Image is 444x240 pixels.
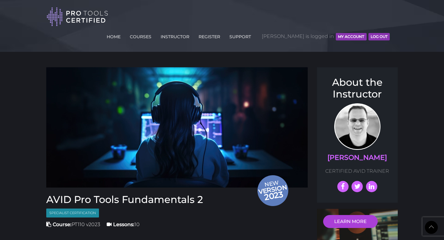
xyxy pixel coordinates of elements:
[334,103,380,150] img: Prof. Scott
[323,167,392,175] p: CERTIFIED AVID TRAINER
[368,33,390,40] button: Log Out
[46,209,99,217] span: Specialist Certification
[107,221,140,227] span: 10
[323,215,378,228] a: LEARN MORE
[47,7,108,27] img: Pro Tools Certified Logo
[46,221,100,227] span: PT110 v2023
[425,221,438,234] a: Back to Top
[262,27,390,46] span: [PERSON_NAME] is logged in
[336,33,366,40] button: MY ACCOUNT
[46,194,308,205] h3: AVID Pro Tools Fundamentals 2
[128,31,153,40] a: COURSES
[327,153,387,162] a: [PERSON_NAME]
[113,221,134,227] strong: Lessons:
[159,31,191,40] a: INSTRUCTOR
[258,188,290,203] span: 2023
[46,67,308,188] img: Fundamentals 2 Course
[257,185,288,193] span: version
[53,221,72,227] strong: Course:
[323,77,392,100] h3: About the Instructor
[257,179,290,203] span: New
[197,31,222,40] a: REGISTER
[105,31,122,40] a: HOME
[228,31,253,40] a: SUPPORT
